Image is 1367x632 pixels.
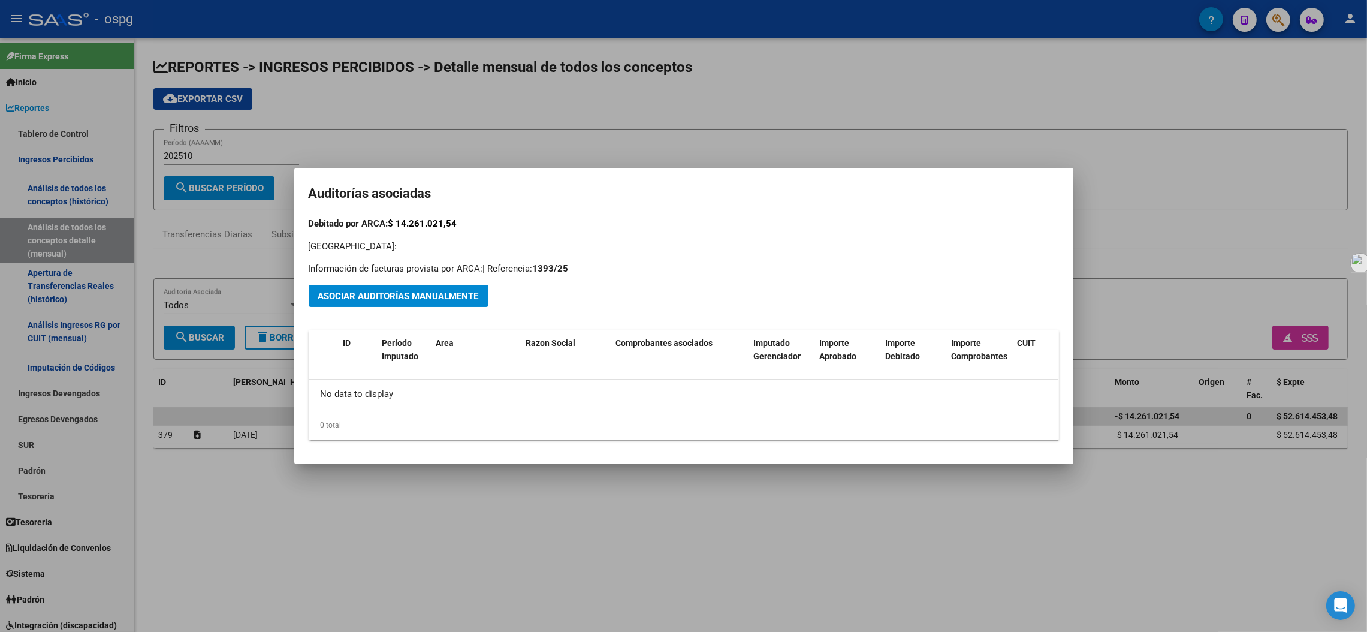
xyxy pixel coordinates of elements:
[318,291,479,302] span: Asociar Auditorías Manualmente
[754,338,801,362] span: Imputado Gerenciador
[533,263,569,274] strong: 1393/25
[309,380,1058,410] div: No data to display
[820,338,857,362] span: Importe Aprobado
[309,410,1059,440] div: 0 total
[886,338,921,362] span: Importe Debitado
[526,338,576,348] span: Razon Social
[309,218,457,229] span: Debitado por ARCA:
[382,338,419,362] span: Período Imputado
[309,285,488,307] button: Asociar Auditorías Manualmente
[1326,591,1355,620] div: Open Intercom Messenger
[1018,338,1036,348] span: CUIT
[343,338,351,348] span: ID
[952,338,1008,362] span: Importe Comprobantes
[436,338,454,348] span: Area
[309,240,1059,254] p: [GEOGRAPHIC_DATA]:
[388,218,457,229] span: $ 14.261.021,54
[309,262,1059,276] p: Información de facturas provista por ARCA: | Referencia:
[616,338,713,348] span: Comprobantes asociados
[309,182,1059,205] h2: Auditorías asociadas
